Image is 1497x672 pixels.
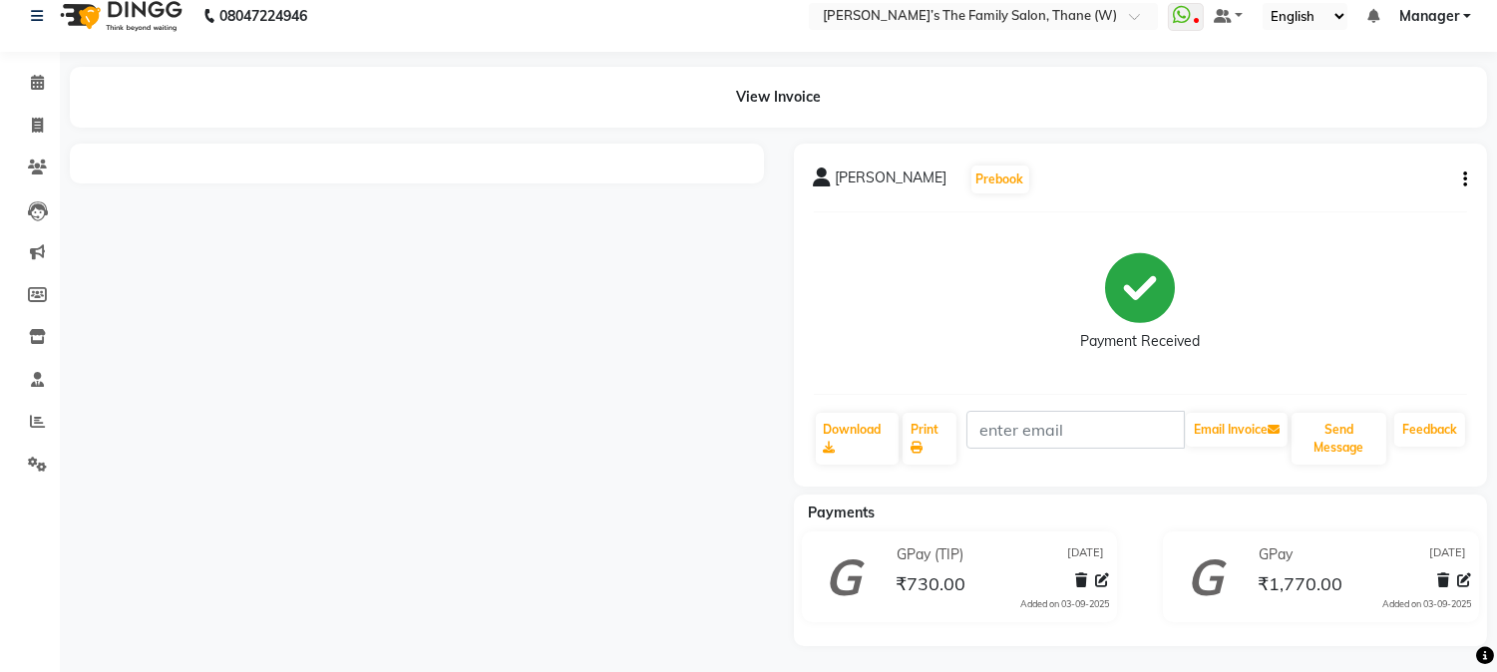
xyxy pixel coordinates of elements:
[1429,544,1466,565] span: [DATE]
[971,166,1029,193] button: Prebook
[1258,572,1342,600] span: ₹1,770.00
[1259,544,1293,565] span: GPay
[966,411,1185,449] input: enter email
[903,413,956,465] a: Print
[897,544,963,565] span: GPay (TIP)
[1399,6,1459,27] span: Manager
[836,168,947,195] span: [PERSON_NAME]
[1292,413,1386,465] button: Send Message
[1067,544,1104,565] span: [DATE]
[1186,413,1288,447] button: Email Invoice
[816,413,899,465] a: Download
[896,572,965,600] span: ₹730.00
[1394,413,1465,447] a: Feedback
[1382,597,1471,611] div: Added on 03-09-2025
[70,67,1487,128] div: View Invoice
[1020,597,1109,611] div: Added on 03-09-2025
[1080,332,1200,353] div: Payment Received
[809,504,876,521] span: Payments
